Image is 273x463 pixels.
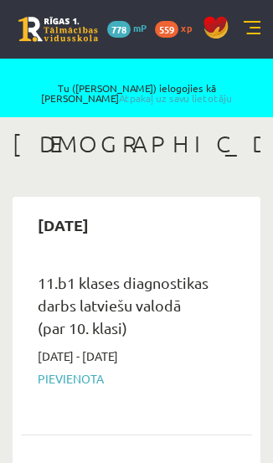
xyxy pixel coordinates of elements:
[119,91,232,105] a: Atpakaļ uz savu lietotāju
[38,271,210,347] div: 11.b1 klases diagnostikas darbs latviešu valodā (par 10. klasi)
[18,17,98,42] a: Rīgas 1. Tālmācības vidusskola
[155,21,200,34] a: 559 xp
[28,83,246,103] span: Tu ([PERSON_NAME]) ielogojies kā [PERSON_NAME]
[13,130,260,158] h1: [DEMOGRAPHIC_DATA]
[21,205,106,244] h2: [DATE]
[107,21,131,38] span: 778
[181,21,192,34] span: xp
[38,370,210,388] span: Pievienota
[155,21,178,38] span: 559
[133,21,147,34] span: mP
[38,347,118,365] span: [DATE] - [DATE]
